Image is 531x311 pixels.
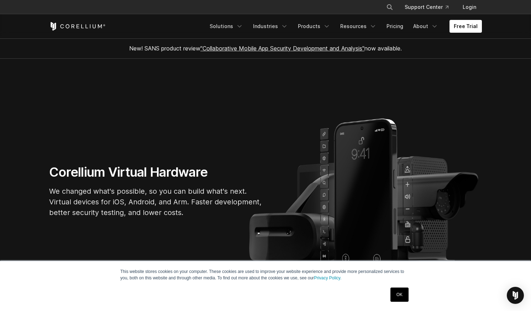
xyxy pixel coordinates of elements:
a: Solutions [205,20,247,33]
span: New! SANS product review now available. [129,45,402,52]
div: Navigation Menu [205,20,482,33]
a: Login [457,1,482,14]
h1: Corellium Virtual Hardware [49,164,263,180]
button: Search [383,1,396,14]
a: Products [294,20,335,33]
a: Free Trial [449,20,482,33]
a: Privacy Policy. [314,275,341,280]
a: OK [390,288,409,302]
a: Resources [336,20,381,33]
p: This website stores cookies on your computer. These cookies are used to improve your website expe... [120,268,411,281]
a: Support Center [399,1,454,14]
p: We changed what's possible, so you can build what's next. Virtual devices for iOS, Android, and A... [49,186,263,218]
a: Industries [249,20,292,33]
div: Open Intercom Messenger [507,287,524,304]
a: Corellium Home [49,22,106,31]
a: "Collaborative Mobile App Security Development and Analysis" [200,45,364,52]
a: Pricing [382,20,408,33]
a: About [409,20,442,33]
div: Navigation Menu [378,1,482,14]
